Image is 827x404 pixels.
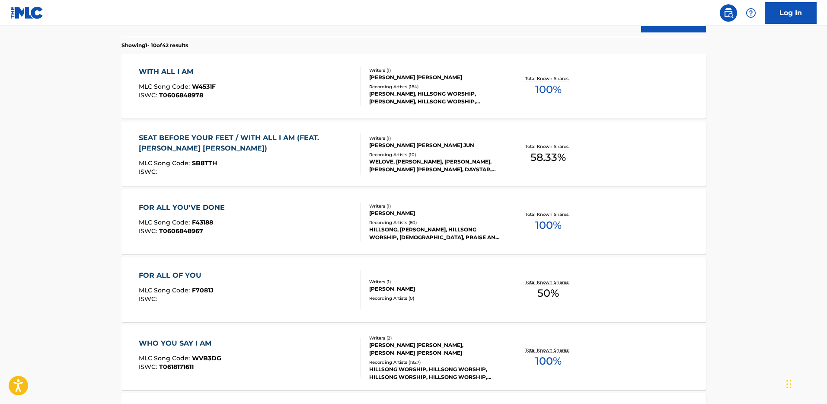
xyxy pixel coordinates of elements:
[139,133,354,154] div: SEAT BEFORE YOUR FEET / WITH ALL I AM (FEAT. [PERSON_NAME] [PERSON_NAME])
[139,363,159,371] span: ISWC :
[159,91,203,99] span: T0606848978
[121,122,706,186] a: SEAT BEFORE YOUR FEET / WITH ALL I AM (FEAT. [PERSON_NAME] [PERSON_NAME])MLC Song Code:SB8TTHISWC...
[10,6,44,19] img: MLC Logo
[369,279,500,285] div: Writers ( 1 )
[139,218,192,226] span: MLC Song Code :
[723,8,734,18] img: search
[369,90,500,106] div: [PERSON_NAME], HILLSONG WORSHIP, [PERSON_NAME], HILLSONG WORSHIP, HILLSONG WORSHIP
[535,353,562,369] span: 100 %
[192,354,221,362] span: WVB3DG
[139,227,159,235] span: ISWC :
[139,354,192,362] span: MLC Song Code :
[139,83,192,90] span: MLC Song Code :
[369,285,500,293] div: [PERSON_NAME]
[525,75,572,82] p: Total Known Shares:
[369,219,500,226] div: Recording Artists ( 80 )
[139,202,229,213] div: FOR ALL YOU'VE DONE
[121,54,706,119] a: WITH ALL I AMMLC Song Code:W4531FISWC:T0606848978Writers (1)[PERSON_NAME] [PERSON_NAME]Recording ...
[525,279,572,285] p: Total Known Shares:
[139,67,216,77] div: WITH ALL I AM
[784,362,827,404] iframe: Chat Widget
[535,218,562,233] span: 100 %
[720,4,737,22] a: Public Search
[537,285,559,301] span: 50 %
[530,150,566,165] span: 58.33 %
[535,82,562,97] span: 100 %
[525,211,572,218] p: Total Known Shares:
[369,74,500,81] div: [PERSON_NAME] [PERSON_NAME]
[369,341,500,357] div: [PERSON_NAME] [PERSON_NAME], [PERSON_NAME] [PERSON_NAME]
[139,270,214,281] div: FOR ALL OF YOU
[742,4,760,22] div: Help
[525,347,572,353] p: Total Known Shares:
[121,325,706,390] a: WHO YOU SAY I AMMLC Song Code:WVB3DGISWC:T0618171611Writers (2)[PERSON_NAME] [PERSON_NAME], [PERS...
[369,67,500,74] div: Writers ( 1 )
[369,359,500,366] div: Recording Artists ( 1927 )
[192,159,217,167] span: SB8TTH
[369,209,500,217] div: [PERSON_NAME]
[139,168,159,176] span: ISWC :
[192,286,214,294] span: F7081J
[369,226,500,241] div: HILLSONG, [PERSON_NAME], HILLSONG WORSHIP, [DEMOGRAPHIC_DATA], PRAISE AND WORSHIP , THE LONDON FO...
[369,366,500,381] div: HILLSONG WORSHIP, HILLSONG WORSHIP, HILLSONG WORSHIP, HILLSONG WORSHIP, HILLSONG WORSHIP
[369,141,500,149] div: [PERSON_NAME] [PERSON_NAME] JUN
[369,203,500,209] div: Writers ( 1 )
[159,227,203,235] span: T0606848967
[369,151,500,158] div: Recording Artists ( 10 )
[139,338,221,349] div: WHO YOU SAY I AM
[746,8,756,18] img: help
[765,2,817,24] a: Log In
[525,143,572,150] p: Total Known Shares:
[139,159,192,167] span: MLC Song Code :
[139,295,159,303] span: ISWC :
[159,363,194,371] span: T0618171611
[369,158,500,173] div: WELOVE, [PERSON_NAME], [PERSON_NAME],[PERSON_NAME] [PERSON_NAME], DAYSTAR, OASIS WORSHIP
[369,83,500,90] div: Recording Artists ( 184 )
[192,83,216,90] span: W4531F
[139,91,159,99] span: ISWC :
[369,295,500,301] div: Recording Artists ( 0 )
[139,286,192,294] span: MLC Song Code :
[121,42,188,49] p: Showing 1 - 10 of 42 results
[192,218,213,226] span: F43188
[369,135,500,141] div: Writers ( 1 )
[121,257,706,322] a: FOR ALL OF YOUMLC Song Code:F7081JISWC:Writers (1)[PERSON_NAME]Recording Artists (0)Total Known S...
[369,335,500,341] div: Writers ( 2 )
[786,371,792,397] div: Drag
[121,189,706,254] a: FOR ALL YOU'VE DONEMLC Song Code:F43188ISWC:T0606848967Writers (1)[PERSON_NAME]Recording Artists ...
